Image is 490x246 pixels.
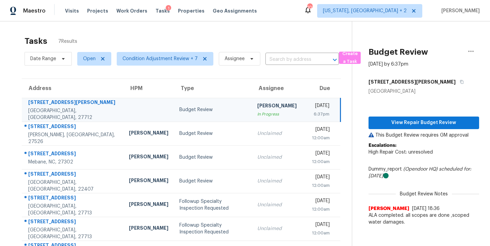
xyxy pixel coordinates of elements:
[179,106,246,113] div: Budget Review
[179,222,246,235] div: Followup Specialty Inspection Requested
[369,88,479,95] div: [GEOGRAPHIC_DATA]
[308,221,330,230] div: [DATE]
[323,7,407,14] span: [US_STATE], [GEOGRAPHIC_DATA] + 2
[28,107,118,121] div: [GEOGRAPHIC_DATA], [GEOGRAPHIC_DATA], 27712
[28,179,118,193] div: [GEOGRAPHIC_DATA], [GEOGRAPHIC_DATA], 22407
[28,171,118,179] div: [STREET_ADDRESS]
[369,49,428,55] h2: Budget Review
[396,191,452,197] span: Budget Review Notes
[257,111,297,118] div: In Progress
[252,79,302,98] th: Assignee
[257,225,297,232] div: Unclaimed
[257,102,297,111] div: [PERSON_NAME]
[369,205,409,212] span: [PERSON_NAME]
[156,8,170,13] span: Tasks
[307,4,312,11] div: 101
[28,218,118,227] div: [STREET_ADDRESS]
[23,7,46,14] span: Maestro
[369,78,456,85] h5: [STREET_ADDRESS][PERSON_NAME]
[122,55,198,62] span: Condition Adjustment Review + 7
[28,227,118,240] div: [GEOGRAPHIC_DATA], [GEOGRAPHIC_DATA], 27713
[28,203,118,216] div: [GEOGRAPHIC_DATA], [GEOGRAPHIC_DATA], 27713
[179,130,246,137] div: Budget Review
[166,5,171,12] div: 1
[369,212,479,226] span: ALA completed. all scopes are done ,scoped water damages.
[308,135,330,141] div: 12:00am
[174,79,252,98] th: Type
[257,201,297,208] div: Unclaimed
[308,150,330,158] div: [DATE]
[308,158,330,165] div: 12:00am
[369,132,479,139] p: This Budget Review requires GM approval
[456,76,465,88] button: Copy Address
[308,126,330,135] div: [DATE]
[439,7,480,14] span: [PERSON_NAME]
[330,55,340,65] button: Open
[129,225,168,233] div: [PERSON_NAME]
[403,167,438,172] i: (Opendoor HQ)
[308,102,329,111] div: [DATE]
[308,206,330,213] div: 12:00am
[302,79,340,98] th: Due
[28,159,118,165] div: Mebane, NC, 27302
[28,131,118,145] div: [PERSON_NAME], [GEOGRAPHIC_DATA], 27526
[308,174,330,182] div: [DATE]
[257,154,297,161] div: Unclaimed
[257,178,297,184] div: Unclaimed
[369,143,396,148] b: Escalations:
[369,166,479,179] div: Dummy_report
[369,150,433,155] span: High Repair Cost: unresolved
[178,7,205,14] span: Properties
[179,198,246,212] div: Followup Specialty Inspection Requested
[83,55,96,62] span: Open
[124,79,174,98] th: HPM
[225,55,245,62] span: Assignee
[28,99,118,107] div: [STREET_ADDRESS][PERSON_NAME]
[342,50,357,66] span: Create a Task
[308,197,330,206] div: [DATE]
[28,123,118,131] div: [STREET_ADDRESS]
[308,111,329,118] div: 6:37pm
[129,129,168,138] div: [PERSON_NAME]
[24,38,47,45] h2: Tasks
[116,7,147,14] span: Work Orders
[30,55,56,62] span: Date Range
[213,7,257,14] span: Geo Assignments
[369,117,479,129] button: View Repair Budget Review
[308,182,330,189] div: 12:00am
[179,154,246,161] div: Budget Review
[308,230,330,236] div: 12:00am
[374,119,474,127] span: View Repair Budget Review
[339,52,361,64] button: Create a Task
[87,7,108,14] span: Projects
[257,130,297,137] div: Unclaimed
[129,153,168,162] div: [PERSON_NAME]
[412,206,440,211] span: [DATE] 18:36
[28,150,118,159] div: [STREET_ADDRESS]
[179,178,246,184] div: Budget Review
[58,38,77,45] span: 7 Results
[129,177,168,186] div: [PERSON_NAME]
[369,61,408,68] div: [DATE] by 6:37pm
[265,54,320,65] input: Search by address
[369,167,471,178] i: scheduled for: [DATE]
[22,79,124,98] th: Address
[65,7,79,14] span: Visits
[28,194,118,203] div: [STREET_ADDRESS]
[129,201,168,209] div: [PERSON_NAME]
